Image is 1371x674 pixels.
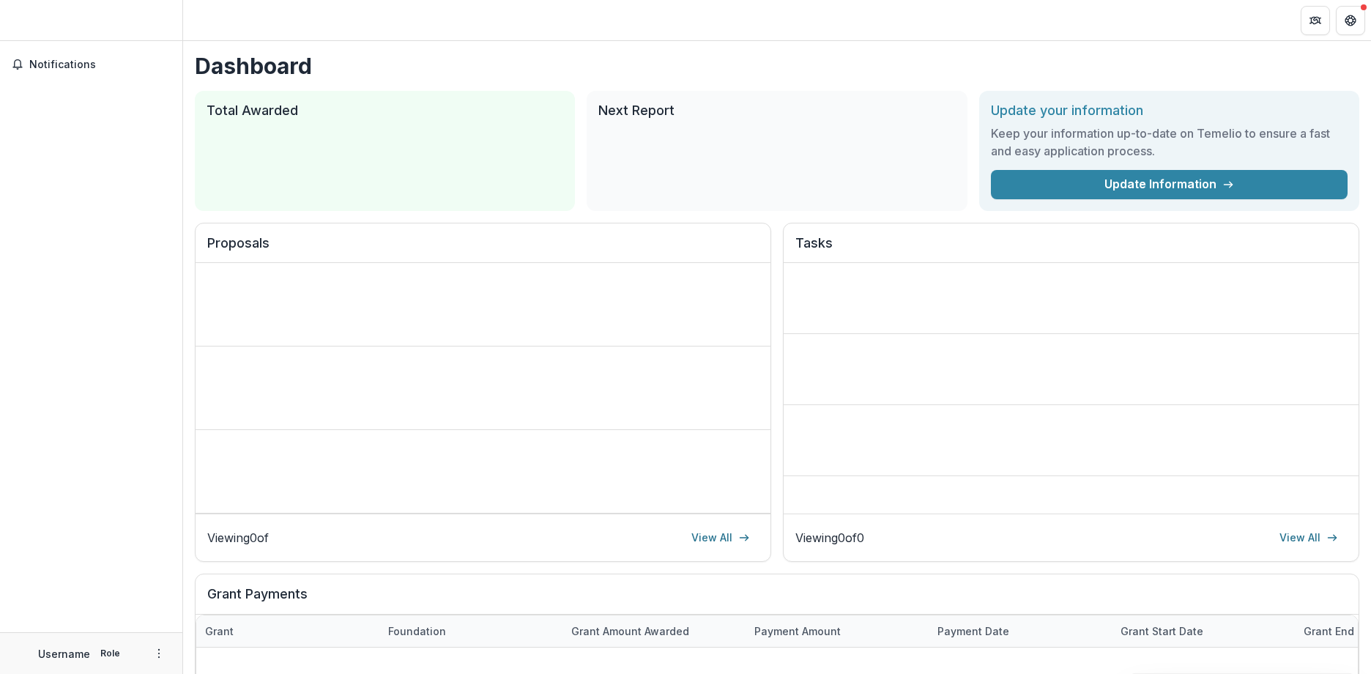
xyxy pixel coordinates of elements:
button: Partners [1301,6,1330,35]
button: More [150,645,168,662]
h2: Grant Payments [207,586,1347,614]
h3: Keep your information up-to-date on Temelio to ensure a fast and easy application process. [991,125,1348,160]
button: Get Help [1336,6,1365,35]
p: Viewing 0 of [207,529,269,547]
span: Notifications [29,59,171,71]
p: Username [38,646,90,662]
button: Notifications [6,53,177,76]
h2: Next Report [598,103,955,119]
h2: Proposals [207,235,759,263]
h1: Dashboard [195,53,1359,79]
a: View All [683,526,759,549]
p: Viewing 0 of 0 [795,529,864,547]
h2: Total Awarded [207,103,563,119]
h2: Update your information [991,103,1348,119]
a: Update Information [991,170,1348,199]
h2: Tasks [795,235,1347,263]
a: View All [1271,526,1347,549]
p: Role [96,647,125,660]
